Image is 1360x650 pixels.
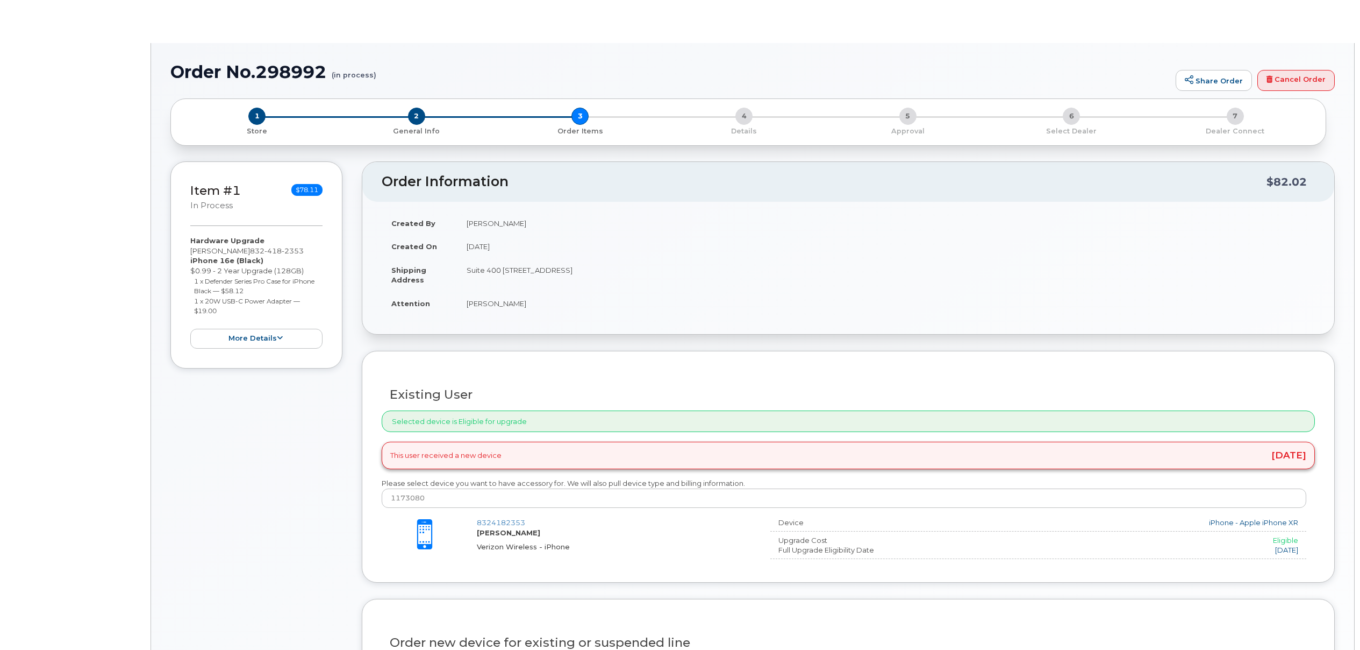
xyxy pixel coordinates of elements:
span: 832 [250,246,304,255]
strong: Attention [391,299,430,308]
a: Share Order [1176,70,1252,91]
a: 2 General Info [335,125,499,136]
div: This user received a new device [382,442,1315,469]
div: Eligible [1002,535,1298,546]
span: 418 [264,246,282,255]
strong: Hardware Upgrade [190,236,264,245]
h2: Order Information [382,174,1266,189]
strong: Created By [391,219,435,228]
span: 2 [408,108,425,125]
small: 1 x 20W USB-C Power Adapter — $19.00 [194,297,300,315]
td: [PERSON_NAME] [457,211,1315,235]
td: [PERSON_NAME] [457,292,1315,315]
a: 1 Store [180,125,335,136]
strong: Created On [391,242,437,251]
small: in process [190,201,233,210]
div: [PERSON_NAME] $0.99 - 2 Year Upgrade (128GB) [190,236,323,348]
td: Suite 400 [STREET_ADDRESS] [457,258,1315,292]
div: Device [770,518,993,528]
div: [DATE] [1002,545,1298,555]
div: Please select device you want to have accessory for. We will also pull device type and billing in... [382,478,1315,508]
p: Store [184,126,331,136]
div: iPhone - Apple iPhone XR [1002,518,1298,528]
span: 1 [248,108,266,125]
div: Selected device is Eligible for upgrade [382,411,1315,433]
strong: [PERSON_NAME] [477,528,540,537]
button: more details [190,329,323,349]
a: Item #1 [190,183,241,198]
strong: iPhone 16e (Black) [190,256,263,265]
div: Upgrade Cost [770,535,993,546]
strong: Shipping Address [391,266,426,285]
a: Cancel Order [1257,70,1335,91]
h1: Order No.298992 [170,62,1170,81]
td: [DATE] [457,235,1315,258]
small: 1 x Defender Series Pro Case for iPhone Black — $58.12 [194,277,314,295]
h3: Order new device for existing or suspended line [390,636,1307,649]
div: Verizon Wireless - iPhone [477,542,753,552]
p: General Info [339,126,495,136]
small: (in process) [332,62,376,79]
span: 2353 [282,246,304,255]
span: $78.11 [291,184,323,196]
div: $82.02 [1266,172,1307,192]
a: 8324182353 [477,518,525,527]
span: [DATE] [1271,451,1306,460]
h3: Existing User [390,388,1307,401]
div: Full Upgrade Eligibility Date [770,545,993,555]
